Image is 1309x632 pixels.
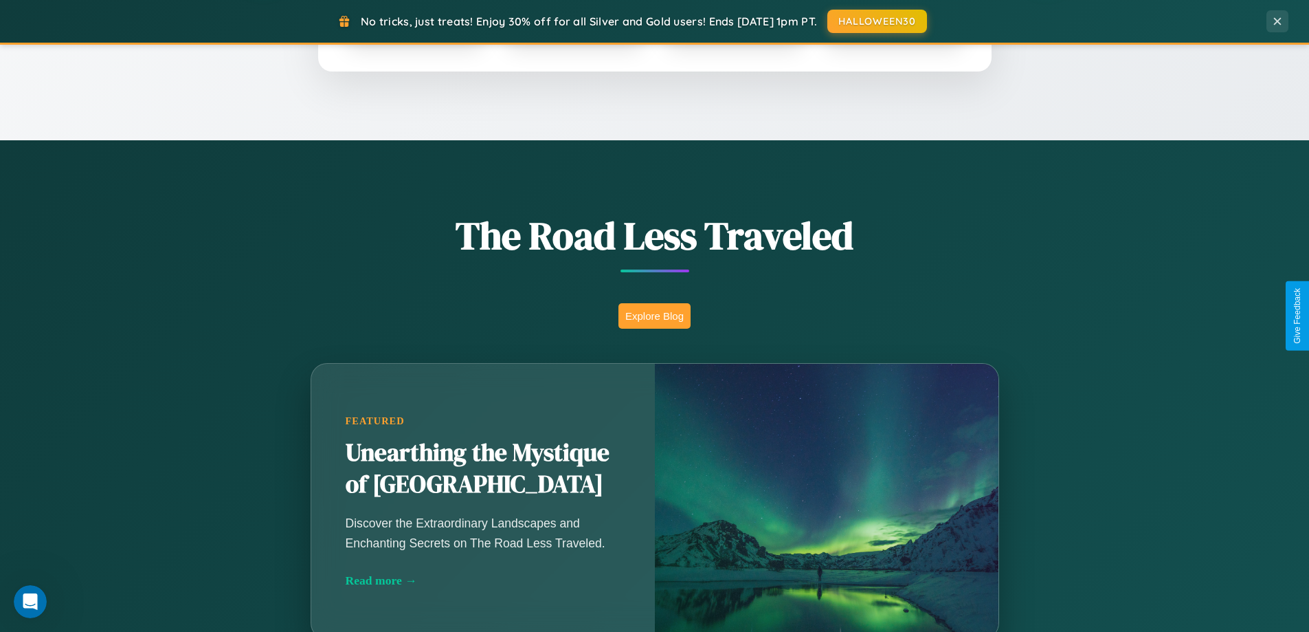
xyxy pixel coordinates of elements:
div: Read more → [346,574,620,588]
iframe: Intercom live chat [14,585,47,618]
div: Give Feedback [1293,288,1302,344]
h1: The Road Less Traveled [243,209,1067,262]
span: No tricks, just treats! Enjoy 30% off for all Silver and Gold users! Ends [DATE] 1pm PT. [361,14,817,28]
button: Explore Blog [618,303,691,329]
h2: Unearthing the Mystique of [GEOGRAPHIC_DATA] [346,437,620,501]
p: Discover the Extraordinary Landscapes and Enchanting Secrets on The Road Less Traveled. [346,514,620,552]
div: Featured [346,415,620,427]
button: HALLOWEEN30 [827,10,927,33]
